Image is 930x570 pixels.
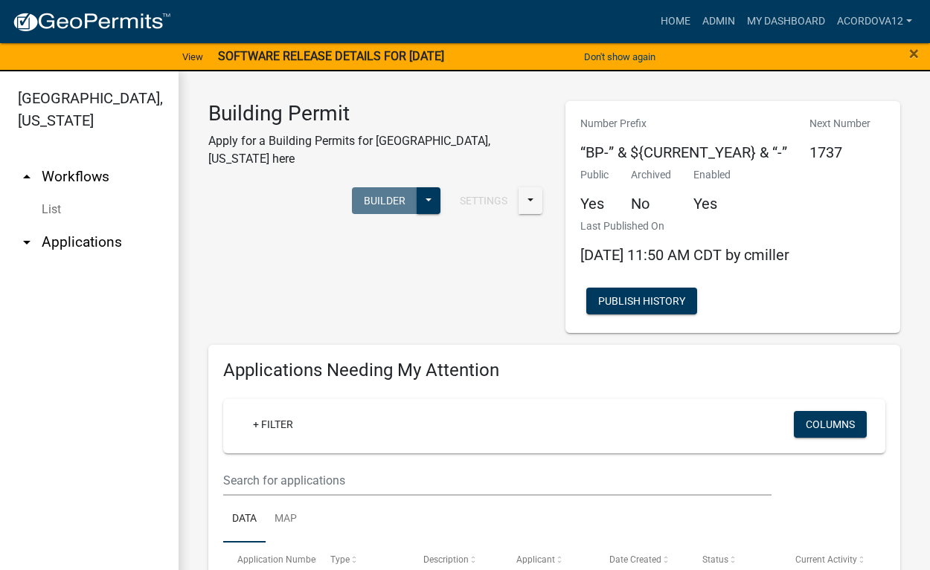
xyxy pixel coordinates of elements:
button: Settings [448,187,519,214]
span: Application Number [237,554,318,565]
p: Public [580,167,609,183]
span: Status [702,554,728,565]
a: ACORDOVA12 [831,7,918,36]
i: arrow_drop_down [18,233,36,251]
wm-modal-confirm: Workflow Publish History [586,296,697,308]
a: My Dashboard [741,7,831,36]
a: Admin [696,7,741,36]
button: Close [909,45,919,62]
span: Type [330,554,350,565]
h4: Applications Needing My Attention [223,360,885,381]
h3: Building Permit [208,101,543,126]
strong: SOFTWARE RELEASE DETAILS FOR [DATE] [218,49,444,63]
h5: Yes [693,195,731,213]
span: Description [423,554,469,565]
p: Next Number [809,116,870,132]
button: Publish History [586,288,697,314]
a: + Filter [241,411,305,438]
button: Columns [794,411,867,438]
a: Data [223,496,266,543]
a: Map [266,496,306,543]
p: Apply for a Building Permits for [GEOGRAPHIC_DATA], [US_STATE] here [208,132,543,168]
a: View [176,45,209,69]
p: Last Published On [580,218,789,234]
p: Number Prefix [580,116,787,132]
a: Home [655,7,696,36]
i: arrow_drop_up [18,168,36,186]
span: × [909,43,919,64]
h5: Yes [580,195,609,213]
input: Search for applications [223,465,772,496]
span: Current Activity [795,554,857,565]
span: Date Created [609,554,661,565]
span: [DATE] 11:50 AM CDT by cmiller [580,246,789,264]
p: Archived [631,167,671,183]
button: Don't show again [578,45,661,69]
span: Applicant [516,554,555,565]
h5: No [631,195,671,213]
h5: 1737 [809,143,870,161]
p: Enabled [693,167,731,183]
h5: “BP-” & ${CURRENT_YEAR} & “-” [580,143,787,161]
button: Builder [352,187,417,214]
